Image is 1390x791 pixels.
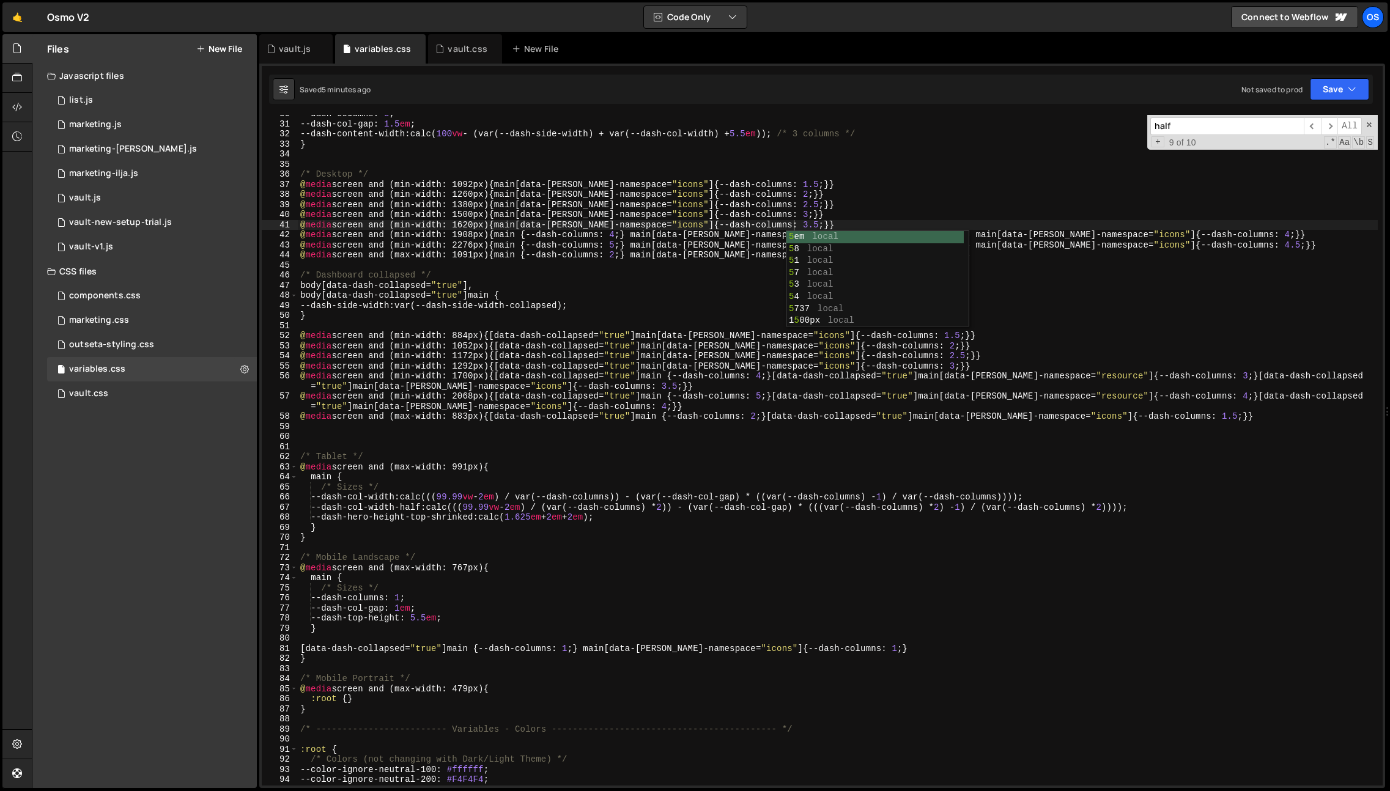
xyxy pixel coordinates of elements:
span: CaseSensitive Search [1338,136,1351,149]
div: 46 [262,270,298,281]
div: 49 [262,301,298,311]
div: 75 [262,583,298,594]
div: 37 [262,180,298,190]
div: 40 [262,210,298,220]
div: 71 [262,543,298,553]
div: 91 [262,745,298,755]
span: Toggle Replace mode [1152,136,1164,148]
div: vault-new-setup-trial.js [69,217,172,228]
div: 16596/45154.css [47,357,257,381]
div: 54 [262,351,298,361]
div: 57 [262,391,298,411]
div: 41 [262,220,298,230]
div: 32 [262,129,298,139]
div: 51 [262,321,298,331]
div: 76 [262,593,298,603]
div: marketing-[PERSON_NAME].js [69,144,197,155]
button: New File [196,44,242,54]
span: ​ [1321,117,1338,135]
div: 16596/45156.css [47,333,257,357]
button: Code Only [644,6,747,28]
div: 50 [262,311,298,321]
div: 83 [262,664,298,674]
div: variables.css [355,43,411,55]
div: 63 [262,462,298,473]
div: 47 [262,281,298,291]
div: 16596/45424.js [47,137,257,161]
a: Os [1362,6,1384,28]
div: 42 [262,230,298,240]
h2: Files [47,42,69,56]
div: 92 [262,754,298,765]
div: 36 [262,169,298,180]
div: components.css [69,290,141,301]
div: 58 [262,411,298,422]
div: 56 [262,371,298,391]
div: 87 [262,704,298,715]
span: RegExp Search [1324,136,1337,149]
div: 44 [262,250,298,260]
span: 9 of 10 [1164,138,1201,148]
div: 88 [262,714,298,724]
div: 16596/45423.js [47,161,257,186]
div: 74 [262,573,298,583]
div: 39 [262,200,298,210]
div: 89 [262,724,298,735]
div: 16596/45133.js [47,186,257,210]
div: 73 [262,563,298,573]
div: 16596/45422.js [47,112,257,137]
div: 45 [262,260,298,271]
div: 72 [262,553,298,563]
button: Save [1310,78,1369,100]
div: 16596/45132.js [47,235,257,259]
div: 70 [262,532,298,543]
div: 69 [262,523,298,533]
div: 90 [262,734,298,745]
div: list.js [69,95,93,106]
div: 82 [262,653,298,664]
div: 53 [262,341,298,351]
div: marketing.js [69,119,122,130]
div: CSS files [32,259,257,284]
div: 35 [262,160,298,170]
div: vault.js [69,193,101,204]
div: 31 [262,119,298,130]
div: 94 [262,774,298,785]
div: 16596/45153.css [47,381,257,406]
div: marketing.css [69,315,129,326]
div: 79 [262,624,298,634]
div: 67 [262,502,298,513]
div: 43 [262,240,298,251]
input: Search for [1150,117,1304,135]
div: 16596/45446.css [47,308,257,333]
div: 33 [262,139,298,150]
div: 86 [262,694,298,704]
span: ​ [1304,117,1321,135]
div: vault.js [279,43,311,55]
div: 85 [262,684,298,694]
div: Saved [300,84,371,95]
span: Search In Selection [1366,136,1374,149]
div: Javascript files [32,64,257,88]
span: Alt-Enter [1337,117,1362,135]
div: 16596/45511.css [47,284,257,308]
div: 60 [262,432,298,442]
a: Connect to Webflow [1231,6,1358,28]
div: 5 minutes ago [322,84,371,95]
div: 77 [262,603,298,614]
div: 34 [262,149,298,160]
div: 84 [262,674,298,684]
div: vault.css [69,388,108,399]
div: vault-v1.js [69,241,113,252]
div: 64 [262,472,298,482]
div: 68 [262,512,298,523]
div: 16596/45152.js [47,210,257,235]
div: 78 [262,613,298,624]
div: variables.css [69,364,125,375]
div: Osmo V2 [47,10,89,24]
div: 59 [262,422,298,432]
div: 55 [262,361,298,372]
div: 65 [262,482,298,493]
div: 93 [262,765,298,775]
div: outseta-styling.css [69,339,154,350]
